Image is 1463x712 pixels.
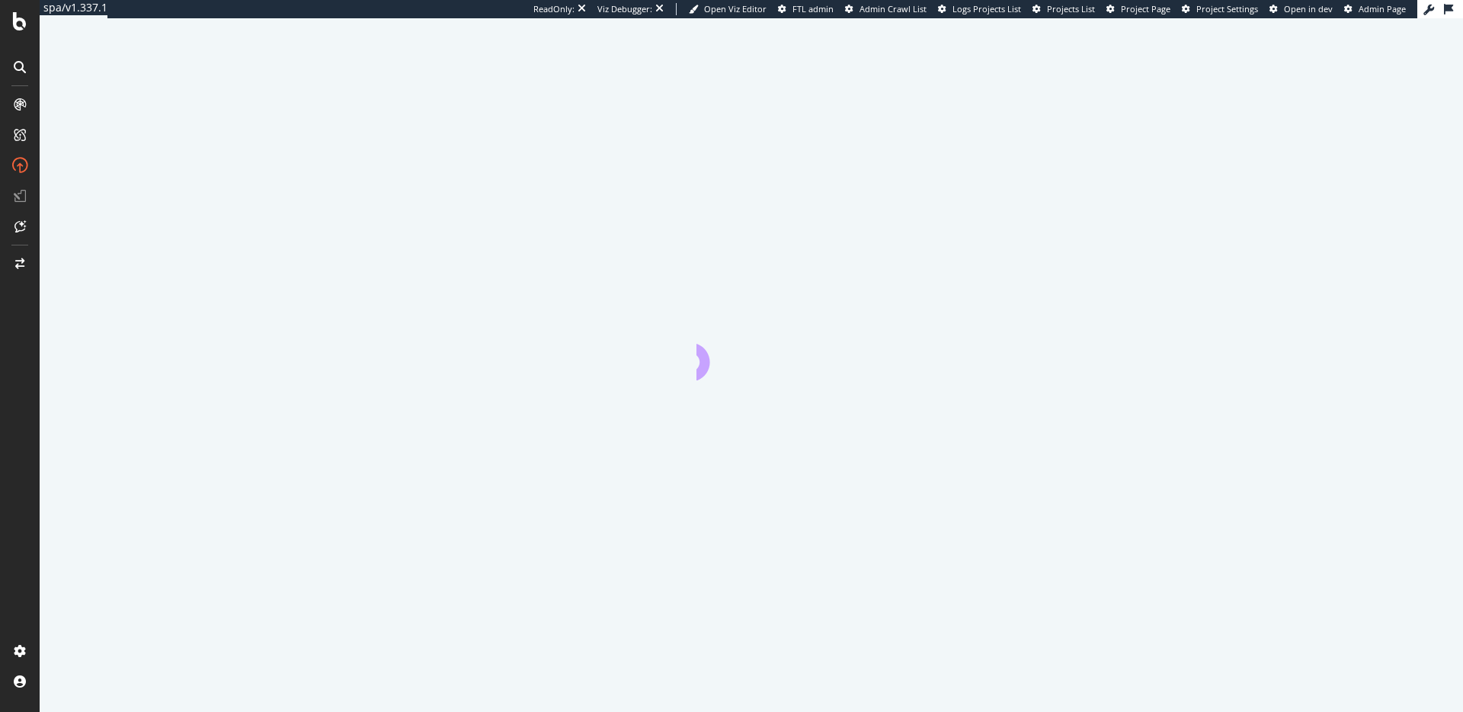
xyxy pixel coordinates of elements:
span: Project Page [1121,3,1170,14]
a: Logs Projects List [938,3,1021,15]
span: Admin Page [1359,3,1406,14]
span: Open in dev [1284,3,1333,14]
span: FTL admin [792,3,834,14]
span: Project Settings [1196,3,1258,14]
span: Logs Projects List [952,3,1021,14]
a: Admin Page [1344,3,1406,15]
a: Project Page [1106,3,1170,15]
span: Open Viz Editor [704,3,767,14]
div: Viz Debugger: [597,3,652,15]
span: Admin Crawl List [860,3,927,14]
a: Project Settings [1182,3,1258,15]
a: FTL admin [778,3,834,15]
a: Projects List [1032,3,1095,15]
a: Open Viz Editor [689,3,767,15]
a: Open in dev [1269,3,1333,15]
a: Admin Crawl List [845,3,927,15]
span: Projects List [1047,3,1095,14]
div: animation [696,326,806,380]
div: ReadOnly: [533,3,575,15]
